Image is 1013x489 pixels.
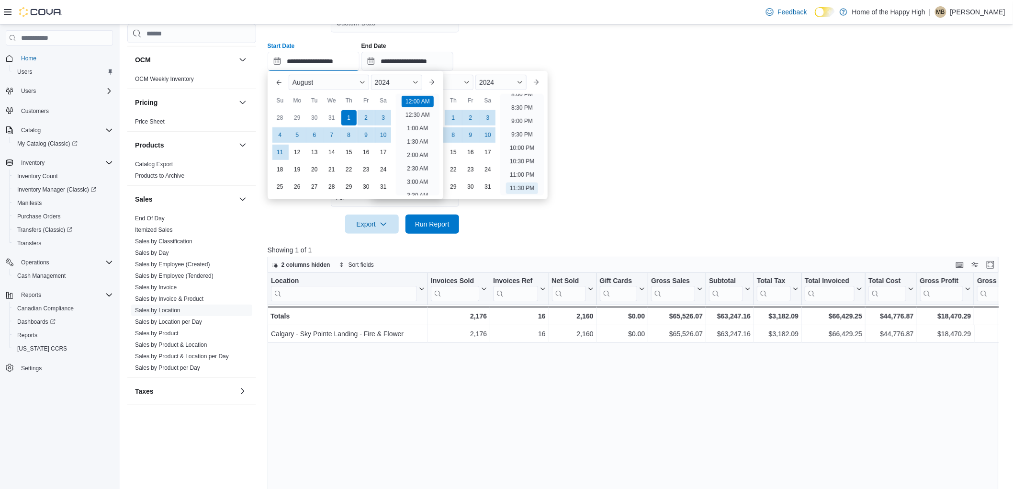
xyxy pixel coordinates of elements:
div: day-8 [341,127,357,143]
button: Home [2,51,117,65]
span: Purchase Orders [17,213,61,220]
div: day-12 [290,145,305,160]
h3: Taxes [135,387,154,396]
button: Products [237,139,248,151]
div: Mo [290,93,305,108]
li: 3:30 AM [403,190,432,201]
a: Sales by Product & Location per Day [135,353,229,360]
div: day-14 [324,145,339,160]
button: Subtotal [709,277,751,301]
button: Reports [17,289,45,301]
div: day-29 [446,179,461,194]
button: [US_STATE] CCRS [10,342,117,355]
button: Reports [2,288,117,302]
li: 8:00 PM [507,89,537,100]
button: Sales [237,193,248,205]
div: 2,160 [552,310,593,322]
a: My Catalog (Classic) [13,138,81,149]
div: $3,182.09 [757,310,799,322]
li: 2:00 AM [403,149,432,161]
span: Transfers (Classic) [17,226,72,234]
span: End Of Day [135,215,165,222]
div: We [324,93,339,108]
button: Sales [135,194,235,204]
a: Feedback [762,2,810,22]
li: 10:00 PM [506,142,538,154]
span: Transfers [17,239,41,247]
li: 9:30 PM [507,129,537,140]
button: Operations [17,257,53,268]
div: Total Cost [868,277,906,286]
button: Inventory Count [10,170,117,183]
div: Invoices Sold [431,277,479,301]
li: 3:00 AM [403,176,432,188]
div: Th [341,93,357,108]
div: Th [446,93,461,108]
a: Reports [13,330,41,341]
div: day-1 [341,110,357,125]
p: Home of the Happy High [852,6,925,18]
div: Total Invoiced [805,277,855,286]
a: Dashboards [13,316,59,328]
span: Manifests [13,197,113,209]
div: day-4 [272,127,288,143]
a: Home [17,53,40,64]
div: day-20 [307,162,322,177]
div: day-30 [463,179,478,194]
span: Washington CCRS [13,343,113,354]
button: Cash Management [10,269,117,283]
a: Transfers [13,238,45,249]
div: day-31 [324,110,339,125]
span: Reports [21,291,41,299]
div: day-6 [307,127,322,143]
div: day-1 [446,110,461,125]
button: Products [135,140,235,150]
div: day-9 [359,127,374,143]
a: Settings [17,363,45,374]
a: Purchase Orders [13,211,65,222]
button: Run Report [405,215,459,234]
li: 2:30 AM [403,163,432,174]
div: day-31 [480,179,495,194]
div: $66,429.25 [805,310,862,322]
div: $65,526.07 [651,310,703,322]
div: Gross Sales [651,277,695,301]
button: Catalog [2,124,117,137]
button: Gift Cards [599,277,645,301]
span: Transfers [13,238,113,249]
button: Users [17,85,40,97]
button: Users [2,84,117,98]
div: day-26 [290,179,305,194]
div: day-22 [446,162,461,177]
span: Inventory [17,157,113,169]
div: $18,470.29 [920,310,971,322]
span: 2024 [479,79,494,86]
a: Sales by Product [135,330,179,337]
span: Transfers (Classic) [13,224,113,236]
div: Totals [270,310,425,322]
span: Inventory Count [17,172,58,180]
a: Sales by Product & Location [135,341,207,348]
div: $44,776.87 [868,310,913,322]
div: Madyson Baerwald [935,6,946,18]
a: Dashboards [10,315,117,329]
span: Cash Management [17,272,66,280]
span: MB [936,6,945,18]
li: 11:30 PM [506,182,538,194]
span: Inventory Manager (Classic) [13,184,113,195]
span: Cash Management [13,270,113,282]
a: Inventory Manager (Classic) [10,183,117,196]
div: day-15 [341,145,357,160]
span: My Catalog (Classic) [17,140,78,148]
a: Sales by Classification [135,238,192,245]
div: Invoices Sold [431,277,479,286]
a: Itemized Sales [135,227,173,233]
span: My Catalog (Classic) [13,138,113,149]
button: Reports [10,329,117,342]
div: Subtotal [709,277,743,301]
div: day-13 [307,145,322,160]
li: 12:30 AM [402,109,434,121]
h3: OCM [135,55,151,65]
div: day-22 [341,162,357,177]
